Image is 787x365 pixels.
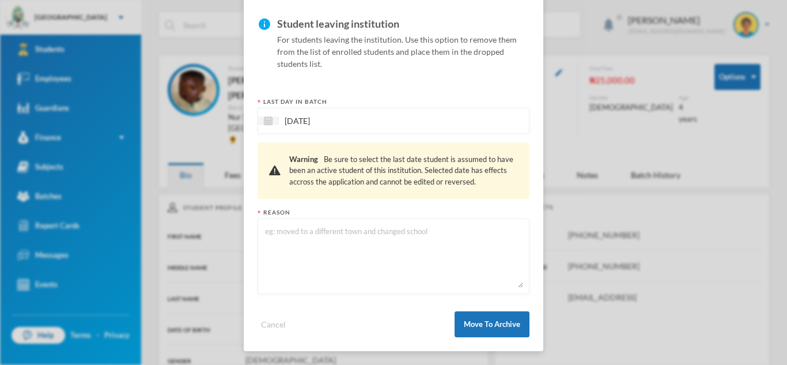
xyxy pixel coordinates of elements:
span: Warning [289,155,318,164]
div: Be sure to select the last date student is assumed to have been an active student of this institu... [289,154,518,188]
button: Move To Archive [455,311,529,337]
i: info [258,15,271,31]
input: Select date [279,114,376,127]
div: Last Day In Batch [258,97,529,106]
div: Student leaving institution [277,15,529,33]
button: Cancel [258,318,289,331]
img: ! [269,165,281,175]
div: Reason [258,208,529,217]
div: For students leaving the institution. Use this option to remove them from the list of enrolled st... [277,15,529,70]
